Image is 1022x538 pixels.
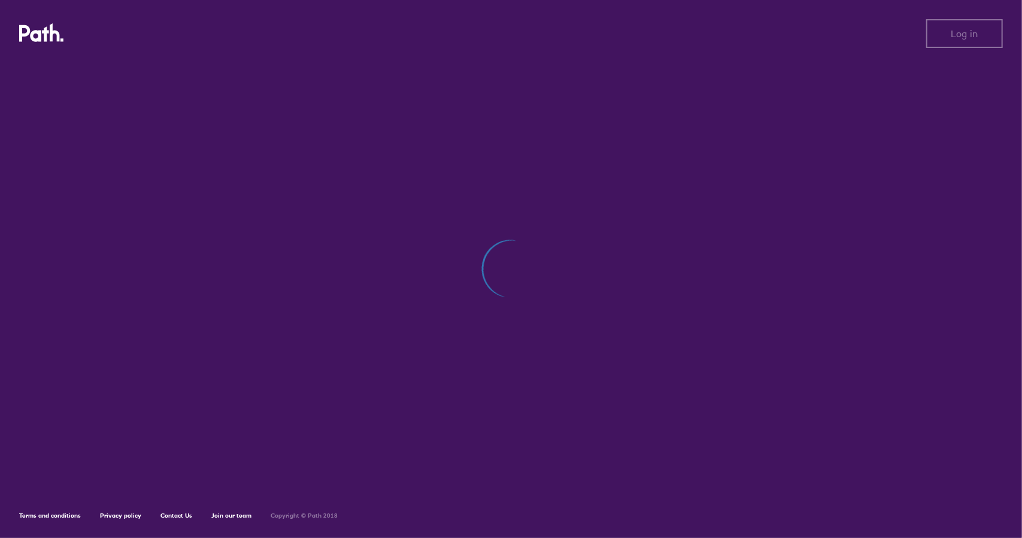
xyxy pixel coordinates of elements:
button: Log in [926,19,1003,48]
h6: Copyright © Path 2018 [271,512,338,519]
a: Join our team [211,512,251,519]
span: Log in [951,28,978,39]
a: Privacy policy [100,512,141,519]
a: Terms and conditions [19,512,81,519]
a: Contact Us [160,512,192,519]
